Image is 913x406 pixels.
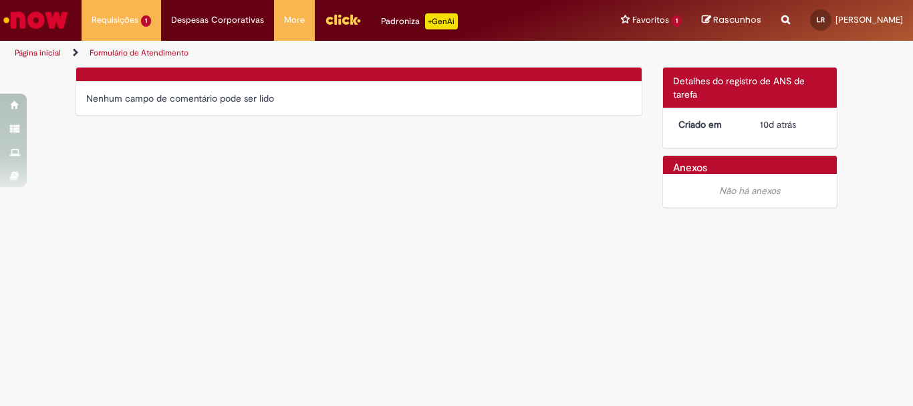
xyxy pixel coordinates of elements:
[15,47,61,58] a: Página inicial
[760,118,796,130] span: 10d atrás
[10,41,599,66] ul: Trilhas de página
[713,13,761,26] span: Rascunhos
[835,14,903,25] span: [PERSON_NAME]
[86,92,632,105] div: Nenhum campo de comentário pode ser lido
[632,13,669,27] span: Favoritos
[719,185,780,197] em: Não há anexos
[141,15,151,27] span: 1
[760,118,822,131] div: 19/09/2025 13:15:12
[668,118,751,131] dt: Criado em
[325,9,361,29] img: click_logo_yellow_360x200.png
[702,14,761,27] a: Rascunhos
[817,15,825,24] span: LR
[381,13,458,29] div: Padroniza
[672,15,682,27] span: 1
[90,47,188,58] a: Formulário de Atendimento
[284,13,305,27] span: More
[171,13,264,27] span: Despesas Corporativas
[760,118,796,130] time: 19/09/2025 13:15:12
[425,13,458,29] p: +GenAi
[1,7,70,33] img: ServiceNow
[92,13,138,27] span: Requisições
[673,75,805,100] span: Detalhes do registro de ANS de tarefa
[673,163,707,175] h2: Anexos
